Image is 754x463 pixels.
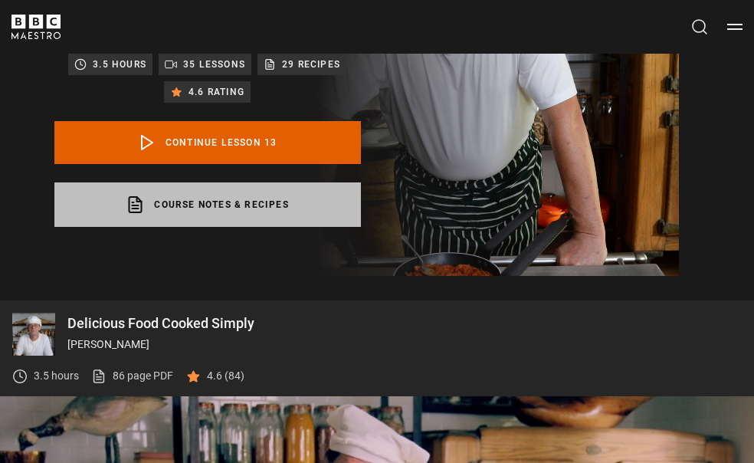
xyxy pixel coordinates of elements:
p: 4.6 rating [188,84,244,100]
p: 3.5 hours [34,368,79,384]
button: Toggle navigation [727,19,743,34]
p: 4.6 (84) [207,368,244,384]
p: [PERSON_NAME] [67,337,742,353]
p: 3.5 hours [93,57,146,72]
p: Delicious Food Cooked Simply [67,317,742,330]
a: Continue lesson 13 [54,121,361,164]
a: Course notes & recipes [54,182,361,227]
a: 86 page PDF [91,368,173,384]
p: 29 recipes [282,57,340,72]
p: 35 lessons [183,57,245,72]
svg: BBC Maestro [11,15,61,39]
